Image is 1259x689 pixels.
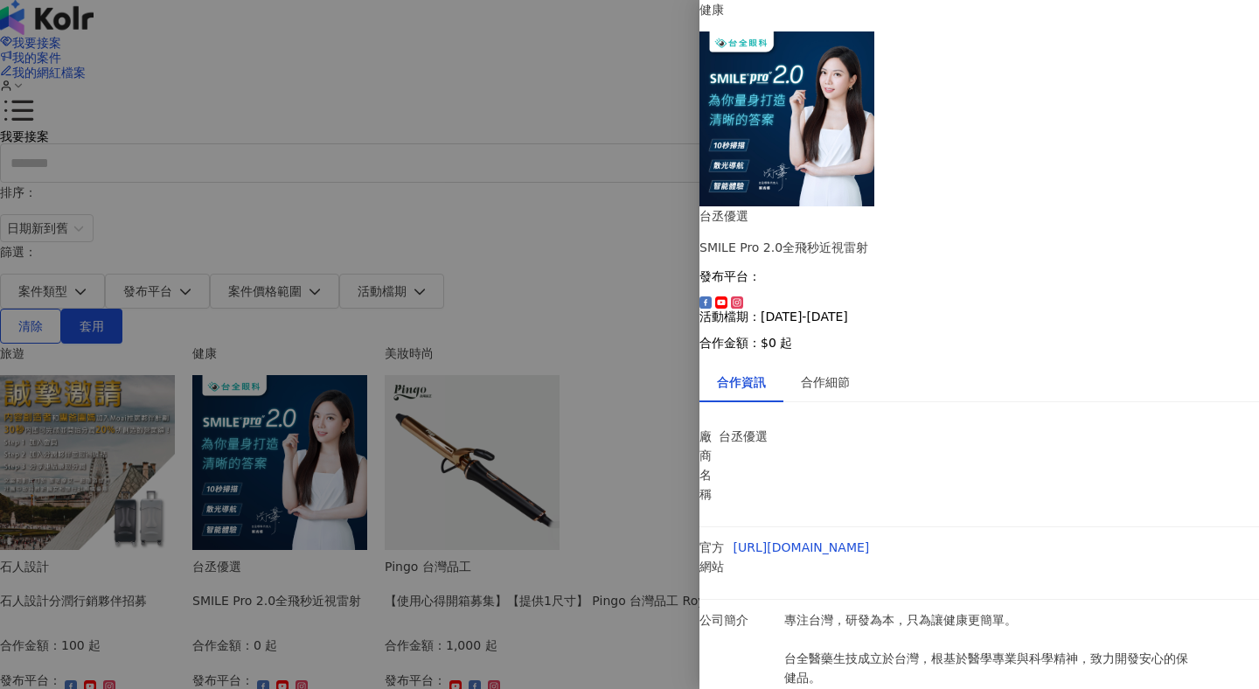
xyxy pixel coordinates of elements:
p: 發布平台： [699,269,1259,283]
p: 專注台灣，研發為本，只為讓健康更簡單。 台全醫藥生技成立於台灣，根基於醫學專業與科學精神，致力開發安心的保健品。 [784,610,1198,687]
p: 活動檔期：[DATE]-[DATE] [699,310,1259,324]
div: 合作資訊 [717,372,766,392]
a: [URL][DOMAIN_NAME] [734,540,870,554]
p: 廠商名稱 [699,427,710,504]
img: SMILE Pro 2.0全飛秒近視雷射 [699,31,874,206]
p: 公司簡介 [699,610,776,630]
div: SMILE Pro 2.0全飛秒近視雷射 [699,238,1259,257]
p: 台丞優選 [719,427,806,446]
p: 合作金額： $0 起 [699,336,1259,350]
div: 合作細節 [801,372,850,392]
div: 台丞優選 [699,206,1259,226]
p: 官方網站 [699,538,725,576]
